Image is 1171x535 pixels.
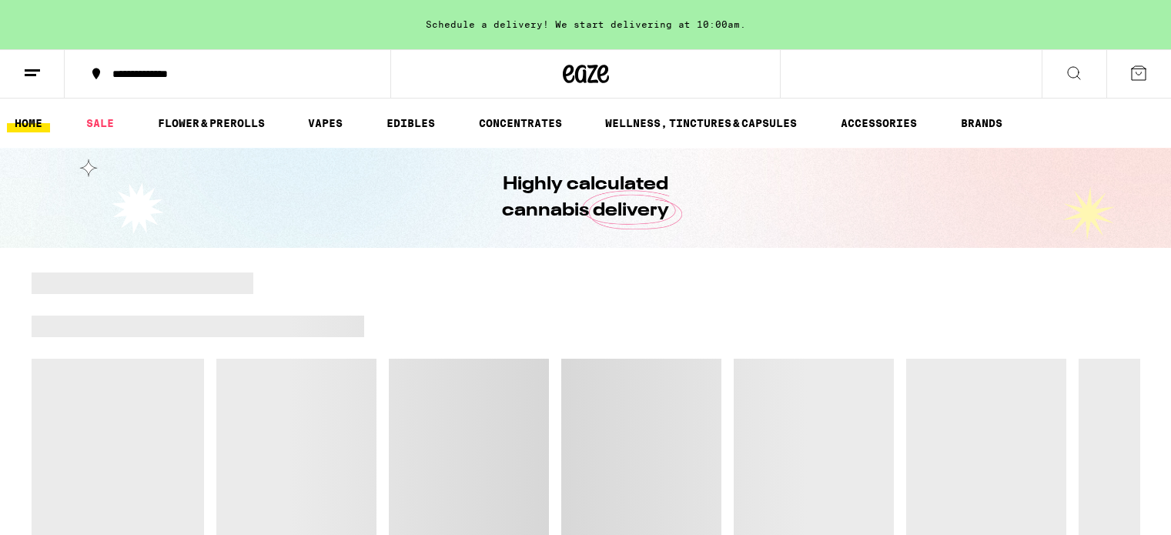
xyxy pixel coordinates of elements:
a: CONCENTRATES [471,114,570,132]
h1: Highly calculated cannabis delivery [459,172,713,224]
a: HOME [7,114,50,132]
a: WELLNESS, TINCTURES & CAPSULES [597,114,805,132]
a: SALE [79,114,122,132]
a: ACCESSORIES [833,114,925,132]
a: FLOWER & PREROLLS [150,114,273,132]
button: BRANDS [953,114,1010,132]
a: VAPES [300,114,350,132]
a: EDIBLES [379,114,443,132]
